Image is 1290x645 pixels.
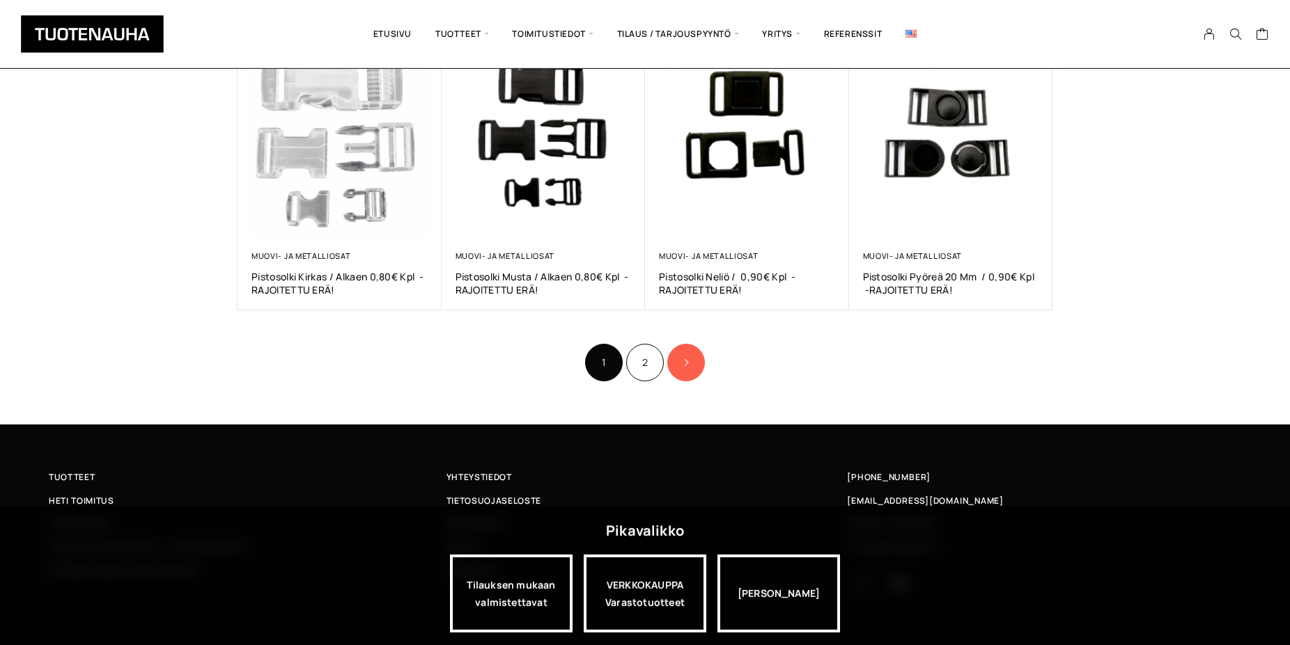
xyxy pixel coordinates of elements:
[847,470,931,484] a: [PHONE_NUMBER]
[446,493,844,508] a: Tietosuojaseloste
[605,10,751,58] span: Tilaus / Tarjouspyyntö
[500,10,605,58] span: Toimitustiedot
[812,10,894,58] a: Referenssit
[626,344,664,381] a: Sivu 2
[49,470,95,484] span: Tuotteet
[423,10,500,58] span: Tuotteet
[584,555,706,632] div: VERKKOKAUPPA Varastotuotteet
[717,555,840,632] div: [PERSON_NAME]
[238,342,1052,383] nav: Product Pagination
[1222,28,1249,40] button: Search
[251,250,350,261] a: Muovi- ja metalliosat
[446,470,512,484] span: Yhteystiedot
[450,555,573,632] a: Tilauksen mukaan valmistettavat
[863,270,1039,296] a: Pistosolki Pyöreä 20 mm / 0,90€ kpl -RAJOITETTU ERÄ!
[49,470,446,484] a: Tuotteet
[750,10,811,58] span: Yritys
[362,10,423,58] a: Etusivu
[456,250,554,261] a: Muovi- ja metalliosat
[49,493,114,508] span: Heti toimitus
[659,250,758,261] a: Muovi- ja metalliosat
[251,270,428,296] a: Pistosolki kirkas / alkaen 0,80€ kpl -RAJOITETTU ERÄ!
[446,493,541,508] span: Tietosuojaseloste
[446,470,844,484] a: Yhteystiedot
[49,493,446,508] a: Heti toimitus
[1196,28,1223,40] a: My Account
[659,270,835,296] a: Pistosolki Neliö / 0,90€ kpl -RAJOITETTU ERÄ!
[1256,27,1269,44] a: Cart
[456,270,632,296] a: Pistosolki musta / alkaen 0,80€ kpl -RAJOITETTU ERÄ!
[21,15,164,53] img: Tuotenauha Oy
[906,30,917,38] img: English
[847,493,1004,508] a: [EMAIL_ADDRESS][DOMAIN_NAME]
[606,518,684,543] div: Pikavalikko
[584,555,706,632] a: VERKKOKAUPPAVarastotuotteet
[863,250,962,261] a: Muovi- ja metalliosat
[585,344,623,381] span: Sivu 1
